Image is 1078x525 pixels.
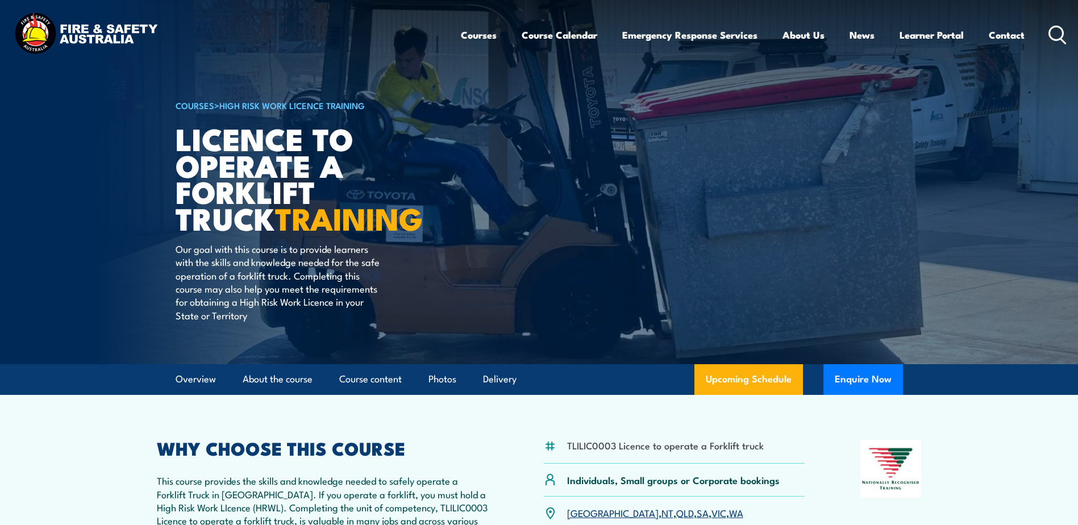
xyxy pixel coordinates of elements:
[850,20,875,50] a: News
[243,364,313,394] a: About the course
[339,364,402,394] a: Course content
[275,194,423,241] strong: TRAINING
[783,20,825,50] a: About Us
[676,506,694,519] a: QLD
[697,506,709,519] a: SA
[661,506,673,519] a: NT
[860,440,922,498] img: Nationally Recognised Training logo.
[483,364,517,394] a: Delivery
[989,20,1025,50] a: Contact
[823,364,903,395] button: Enquire Now
[176,99,214,111] a: COURSES
[157,440,489,456] h2: WHY CHOOSE THIS COURSE
[176,242,383,322] p: Our goal with this course is to provide learners with the skills and knowledge needed for the saf...
[622,20,757,50] a: Emergency Response Services
[567,439,764,452] li: TLILIC0003 Licence to operate a Forklift truck
[428,364,456,394] a: Photos
[729,506,743,519] a: WA
[694,364,803,395] a: Upcoming Schedule
[711,506,726,519] a: VIC
[176,125,456,231] h1: Licence to operate a forklift truck
[567,506,743,519] p: , , , , ,
[567,473,780,486] p: Individuals, Small groups or Corporate bookings
[522,20,597,50] a: Course Calendar
[900,20,964,50] a: Learner Portal
[176,364,216,394] a: Overview
[219,99,365,111] a: High Risk Work Licence Training
[567,506,659,519] a: [GEOGRAPHIC_DATA]
[176,98,456,112] h6: >
[461,20,497,50] a: Courses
